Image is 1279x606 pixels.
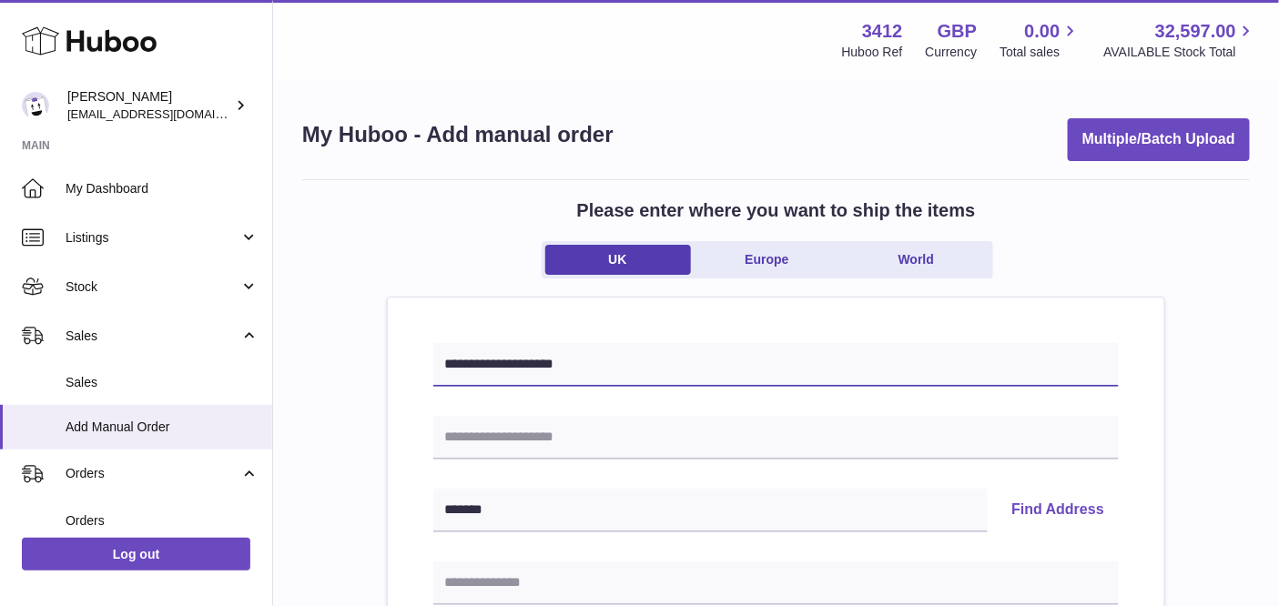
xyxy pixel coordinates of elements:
[1025,19,1061,44] span: 0.00
[1000,44,1081,61] span: Total sales
[66,180,259,197] span: My Dashboard
[1068,118,1250,161] button: Multiple/Batch Upload
[1155,19,1236,44] span: 32,597.00
[842,44,903,61] div: Huboo Ref
[545,245,691,275] a: UK
[66,465,239,482] span: Orders
[66,328,239,345] span: Sales
[66,229,239,247] span: Listings
[22,92,49,119] img: info@beeble.buzz
[66,374,259,391] span: Sales
[66,512,259,530] span: Orders
[302,120,614,149] h1: My Huboo - Add manual order
[66,419,259,436] span: Add Manual Order
[844,245,990,275] a: World
[997,489,1119,532] button: Find Address
[22,538,250,571] a: Log out
[926,44,978,61] div: Currency
[1000,19,1081,61] a: 0.00 Total sales
[67,88,231,123] div: [PERSON_NAME]
[1103,44,1257,61] span: AVAILABLE Stock Total
[1103,19,1257,61] a: 32,597.00 AVAILABLE Stock Total
[862,19,903,44] strong: 3412
[938,19,977,44] strong: GBP
[577,198,976,223] h2: Please enter where you want to ship the items
[695,245,840,275] a: Europe
[67,106,268,121] span: [EMAIL_ADDRESS][DOMAIN_NAME]
[66,278,239,296] span: Stock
